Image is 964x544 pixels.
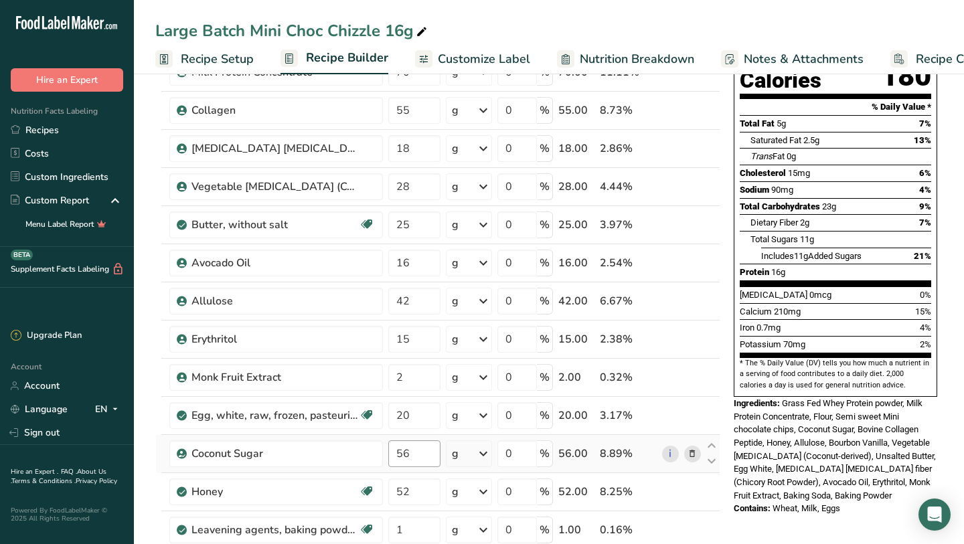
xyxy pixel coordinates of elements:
[580,50,694,68] span: Nutrition Breakdown
[191,102,359,118] div: Collagen
[788,168,810,178] span: 15mg
[61,467,77,476] a: FAQ .
[803,135,819,145] span: 2.5g
[558,255,594,271] div: 16.00
[919,185,931,195] span: 4%
[756,323,781,333] span: 0.7mg
[452,446,459,462] div: g
[771,185,793,195] span: 90mg
[191,331,359,347] div: Erythritol
[558,293,594,309] div: 42.00
[740,118,775,128] span: Total Fat
[919,201,931,211] span: 9%
[415,44,530,74] a: Customize Label
[794,251,808,261] span: 11g
[740,99,931,115] section: % Daily Value *
[919,168,931,178] span: 6%
[721,44,864,74] a: Notes & Attachments
[11,68,123,92] button: Hire an Expert
[914,251,931,261] span: 21%
[191,522,359,538] div: Leavening agents, baking powder, double-acting, sodium aluminum sulfate
[452,484,459,500] div: g
[452,331,459,347] div: g
[191,407,359,424] div: Egg, white, raw, frozen, pasteurized
[11,329,82,343] div: Upgrade Plan
[777,118,786,128] span: 5g
[191,369,359,385] div: Monk Fruit Extract
[438,50,530,68] span: Customize Label
[881,58,931,94] div: 180
[452,217,459,233] div: g
[744,50,864,68] span: Notes & Attachments
[155,44,254,74] a: Recipe Setup
[191,446,359,462] div: Coconut Sugar
[11,397,68,421] a: Language
[800,217,809,228] span: 2g
[191,293,359,309] div: Allulose
[920,290,931,300] span: 0%
[191,484,359,500] div: Honey
[191,179,359,195] div: Vegetable [MEDICAL_DATA] (Coconut-derived)
[600,446,657,462] div: 8.89%
[11,507,123,523] div: Powered By FoodLabelMaker © 2025 All Rights Reserved
[452,179,459,195] div: g
[600,293,657,309] div: 6.67%
[452,102,459,118] div: g
[600,484,657,500] div: 8.25%
[740,358,931,391] section: * The % Daily Value (DV) tells you how much a nutrient in a serving of food contributes to a dail...
[920,339,931,349] span: 2%
[750,151,773,161] i: Trans
[600,369,657,385] div: 0.32%
[774,306,801,316] span: 210mg
[452,407,459,424] div: g
[558,141,594,157] div: 18.00
[734,503,771,513] span: Contains:
[11,250,33,260] div: BETA
[740,267,769,277] span: Protein
[558,331,594,347] div: 15.00
[558,369,594,385] div: 2.00
[771,267,785,277] span: 16g
[600,102,657,118] div: 8.73%
[76,476,117,486] a: Privacy Policy
[662,446,679,462] a: i
[558,102,594,118] div: 55.00
[452,369,459,385] div: g
[11,193,89,207] div: Custom Report
[761,251,862,261] span: Includes Added Sugars
[452,141,459,157] div: g
[734,398,936,501] span: Grass Fed Whey Protein powder, Milk Protein Concentrate, Flour, Semi sweet Mini chocolate chips, ...
[191,255,359,271] div: Avocado Oil
[11,476,76,486] a: Terms & Conditions .
[918,498,951,531] div: Open Intercom Messenger
[773,503,840,513] span: Wheat, Milk, Eggs
[558,484,594,500] div: 52.00
[783,339,805,349] span: 70mg
[155,19,430,43] div: Large Batch Mini Choc Chizzle 16g
[750,151,785,161] span: Fat
[800,234,814,244] span: 11g
[558,446,594,462] div: 56.00
[11,467,106,486] a: About Us .
[734,398,780,408] span: Ingredients:
[750,234,798,244] span: Total Sugars
[740,71,855,90] div: Calories
[306,49,388,67] span: Recipe Builder
[280,43,388,75] a: Recipe Builder
[600,331,657,347] div: 2.38%
[600,217,657,233] div: 3.97%
[557,44,694,74] a: Nutrition Breakdown
[740,185,769,195] span: Sodium
[740,168,786,178] span: Cholesterol
[809,290,831,300] span: 0mcg
[558,407,594,424] div: 20.00
[740,306,772,316] span: Calcium
[600,255,657,271] div: 2.54%
[11,467,58,476] a: Hire an Expert .
[452,522,459,538] div: g
[452,255,459,271] div: g
[191,141,359,157] div: [MEDICAL_DATA] [MEDICAL_DATA] fiber (Chicory Root Powder)
[740,323,754,333] span: Iron
[600,179,657,195] div: 4.44%
[740,339,781,349] span: Potassium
